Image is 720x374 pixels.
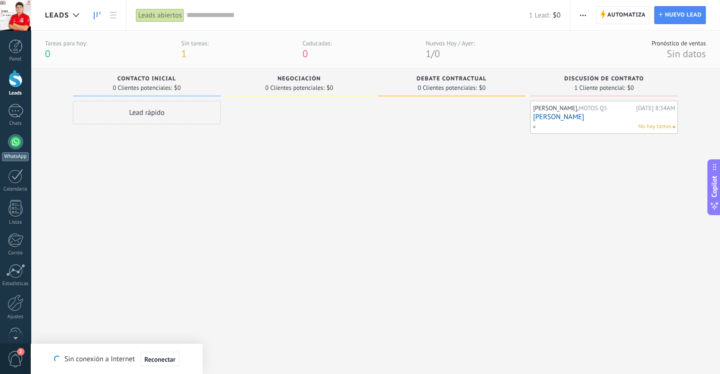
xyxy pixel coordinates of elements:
span: Discusión de contrato [564,76,644,82]
span: MOTOS Q5 [578,104,607,112]
div: Debate contractual [382,76,521,84]
div: Panel [2,56,29,62]
span: No hay tareas [638,122,671,131]
span: Copilot [710,175,719,197]
span: / [431,47,435,60]
span: $0 [627,85,634,91]
span: Reconectar [144,356,176,363]
div: Leads abiertos [136,9,184,22]
a: Lista [105,6,121,25]
div: Nuevos Hoy / Ayer: [426,39,474,47]
button: Reconectar [141,352,179,367]
span: $0 [479,85,486,91]
span: 0 [302,47,308,60]
div: Ajustes [2,314,29,320]
span: $0 [553,11,560,20]
div: Estadísticas [2,281,29,287]
span: Debate contractual [417,76,487,82]
a: Leads [89,6,105,25]
div: Tareas para hoy: [45,39,87,47]
span: Sin datos [667,47,706,60]
span: 1 Lead: [529,11,550,20]
span: $0 [174,85,181,91]
button: Más [576,6,590,24]
div: Correo [2,250,29,256]
div: WhatsApp [2,152,29,161]
div: [PERSON_NAME], [533,104,634,112]
span: Automatiza [607,7,646,24]
span: 0 [435,47,440,60]
div: Discusión de contrato [535,76,673,84]
span: Negociación [277,76,321,82]
span: 1 [181,47,187,60]
span: 0 Clientes potenciales: [418,85,477,91]
div: Listas [2,219,29,226]
div: Calendario [2,186,29,192]
span: 0 [45,47,50,60]
div: Contacto inicial [78,76,216,84]
span: Nuevo lead [665,7,702,24]
span: $0 [327,85,333,91]
div: Lead rápido [73,101,221,124]
span: 2 [17,348,25,356]
a: [PERSON_NAME] [533,113,675,121]
div: [DATE] 8:34AM [636,104,675,112]
div: Leads [2,90,29,96]
div: Negociación [230,76,368,84]
span: 1 Cliente potencial: [574,85,625,91]
div: Sin conexión a Internet [54,351,179,367]
div: Sin tareas: [181,39,209,47]
span: 0 Clientes potenciales: [113,85,172,91]
a: Nuevo lead [654,6,706,24]
span: 0 Clientes potenciales: [265,85,324,91]
span: Leads [45,11,69,20]
div: Pronóstico de ventas [651,39,706,47]
span: No hay nada asignado [673,126,675,128]
span: Contacto inicial [117,76,176,82]
span: 1 [426,47,431,60]
div: Chats [2,121,29,127]
a: Automatiza [596,6,650,24]
div: Caducadas: [302,39,332,47]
